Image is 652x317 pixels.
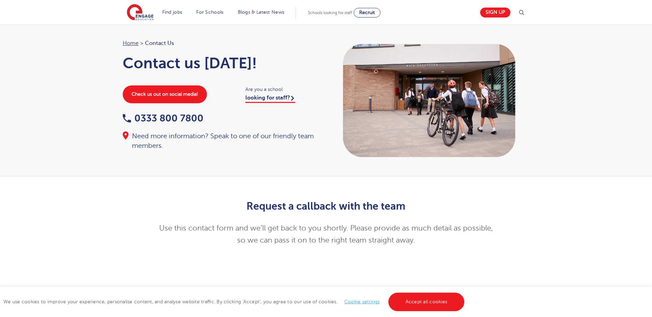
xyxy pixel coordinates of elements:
[123,131,319,151] div: Need more information? Speak to one of our friendly team members.
[388,293,465,311] a: Accept all cookies
[238,10,285,15] a: Blogs & Latest News
[3,299,466,304] span: We use cookies to improve your experience, personalise content, and analyse website traffic. By c...
[123,55,319,72] h1: Contact us [DATE]!
[354,8,380,17] a: Recruit
[123,39,319,48] nav: breadcrumb
[127,4,154,21] img: Engage Education
[157,200,495,212] h2: Request a callback with the team
[123,85,207,103] a: Check us out on social media!
[140,40,143,46] span: >
[344,299,380,304] a: Cookie settings
[123,40,139,46] a: Home
[123,113,203,124] a: 0333 800 7800
[159,224,493,244] span: Use this contact form and we’ll get back to you shortly. Please provide as much detail as possibl...
[480,8,510,17] a: Sign up
[245,95,295,103] a: looking for staff?
[145,39,174,48] span: Contact Us
[308,10,352,15] span: Schools looking for staff
[359,10,375,15] span: Recruit
[245,85,319,93] span: Are you a school
[196,10,223,15] a: For Schools
[162,10,183,15] a: Find jobs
